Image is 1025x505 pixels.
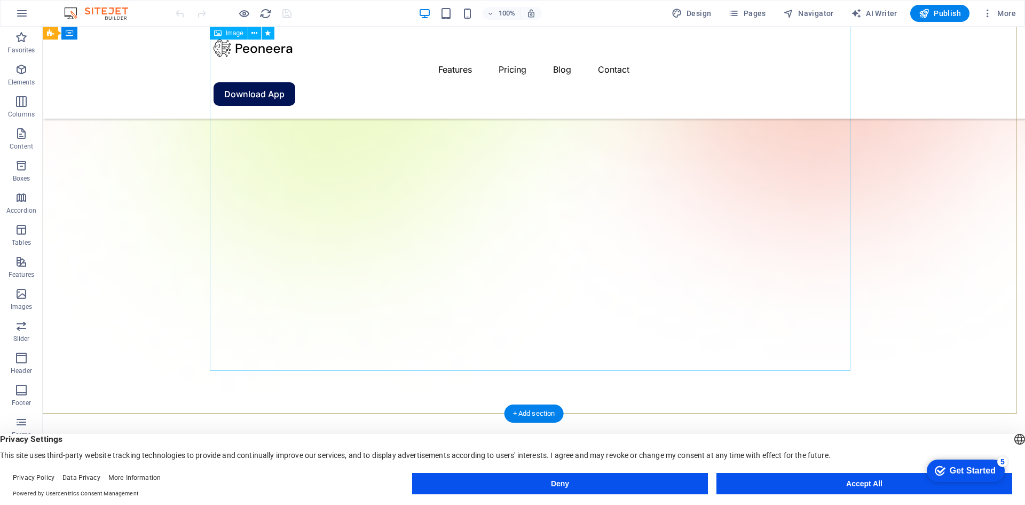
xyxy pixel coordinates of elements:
button: Pages [724,5,770,22]
span: Navigator [783,8,834,19]
div: Design (Ctrl+Alt+Y) [667,5,716,22]
i: Reload page [259,7,272,20]
button: reload [259,7,272,20]
div: Get Started [31,12,77,21]
p: Elements [8,78,35,87]
i: On resize automatically adjust zoom level to fit chosen device. [526,9,536,18]
img: Editor Logo [61,7,141,20]
button: More [978,5,1020,22]
button: 100% [483,7,521,20]
p: Tables [12,238,31,247]
span: AI Writer [851,8,897,19]
p: Slider [13,335,30,343]
p: Footer [12,399,31,407]
button: Navigator [779,5,838,22]
div: Get Started 5 items remaining, 0% complete [9,5,86,28]
span: Design [672,8,712,19]
button: AI Writer [847,5,902,22]
span: Image [226,30,243,36]
button: Publish [910,5,969,22]
button: Design [667,5,716,22]
p: Favorites [7,46,35,55]
p: Accordion [6,206,36,215]
p: Boxes [13,174,30,183]
p: Images [11,302,33,311]
button: Click here to leave preview mode and continue editing [238,7,250,20]
span: Pages [728,8,766,19]
div: + Add section [504,405,564,423]
p: Header [11,367,32,375]
p: Content [10,142,33,151]
p: Columns [8,110,35,119]
p: Features [9,270,34,279]
span: More [982,8,1016,19]
span: Publish [919,8,961,19]
h6: 100% [499,7,516,20]
p: Forms [12,431,31,439]
div: 5 [79,2,90,13]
